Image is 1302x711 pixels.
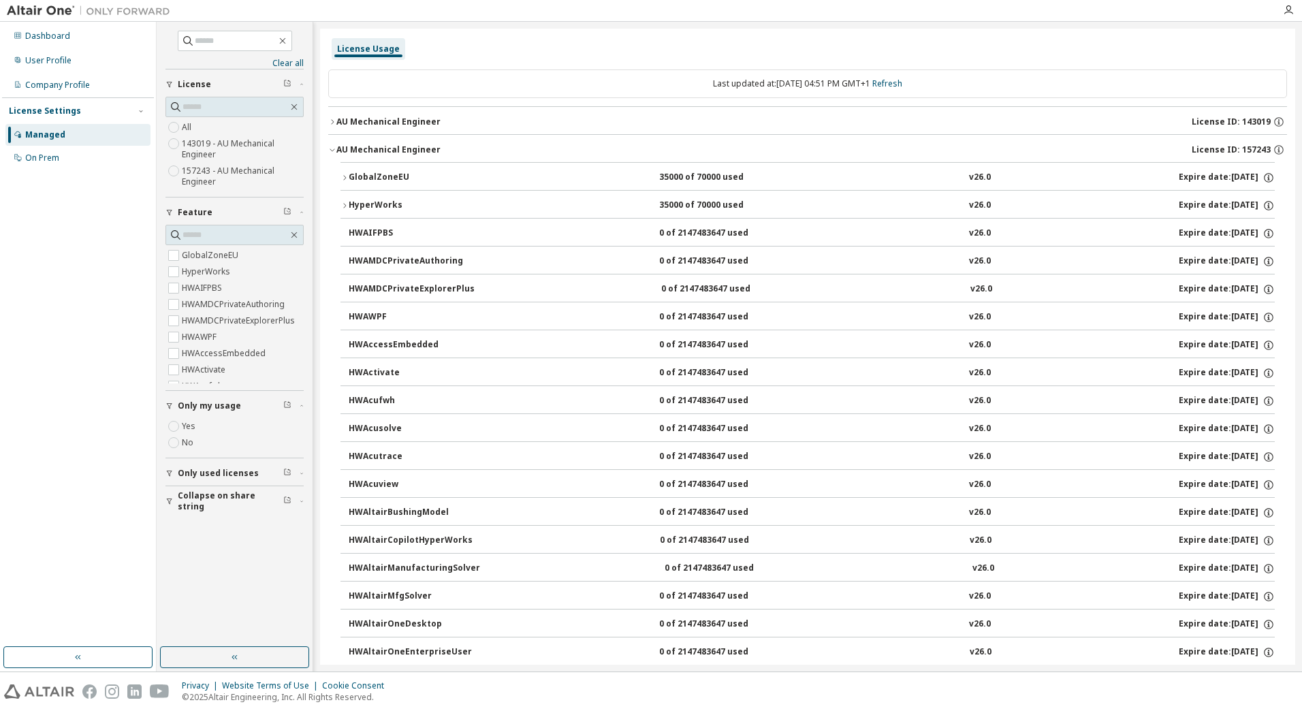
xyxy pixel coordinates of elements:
div: v26.0 [969,200,991,212]
span: Clear filter [283,468,291,479]
button: HWAcufwh0 of 2147483647 usedv26.0Expire date:[DATE] [349,386,1275,416]
div: License Usage [337,44,400,54]
button: HWAcuview0 of 2147483647 usedv26.0Expire date:[DATE] [349,470,1275,500]
button: HWAltairBushingModel0 of 2147483647 usedv26.0Expire date:[DATE] [349,498,1275,528]
div: 0 of 2147483647 used [659,339,782,351]
div: Privacy [182,680,222,691]
button: HWAMDCPrivateExplorerPlus0 of 2147483647 usedv26.0Expire date:[DATE] [349,274,1275,304]
button: HyperWorks35000 of 70000 usedv26.0Expire date:[DATE] [340,191,1275,221]
div: v26.0 [969,339,991,351]
div: v26.0 [969,618,991,631]
label: HWAccessEmbedded [182,345,268,362]
button: HWAltairMfgSolver0 of 2147483647 usedv26.0Expire date:[DATE] [349,582,1275,612]
div: v26.0 [970,535,991,547]
button: Feature [165,197,304,227]
div: HWAltairOneDesktop [349,618,471,631]
div: 0 of 2147483647 used [659,367,782,379]
div: HWAWPF [349,311,471,323]
div: Expire date: [DATE] [1179,451,1275,463]
div: v26.0 [970,283,992,296]
label: Yes [182,418,198,434]
div: v26.0 [969,227,991,240]
div: 0 of 2147483647 used [659,507,782,519]
div: v26.0 [969,395,991,407]
div: 0 of 2147483647 used [659,646,782,659]
label: 157243 - AU Mechanical Engineer [182,163,304,190]
div: v26.0 [972,563,994,575]
img: youtube.svg [150,684,170,699]
button: Only my usage [165,391,304,421]
div: HWAltairMfgSolver [349,590,471,603]
div: AU Mechanical Engineer [336,116,441,127]
div: Expire date: [DATE] [1179,563,1275,575]
label: HWAMDCPrivateExplorerPlus [182,313,298,329]
span: Only used licenses [178,468,259,479]
div: 0 of 2147483647 used [659,590,782,603]
div: Expire date: [DATE] [1179,339,1275,351]
label: HWAWPF [182,329,219,345]
div: Expire date: [DATE] [1179,618,1275,631]
div: Website Terms of Use [222,680,322,691]
button: HWAWPF0 of 2147483647 usedv26.0Expire date:[DATE] [349,302,1275,332]
a: Clear all [165,58,304,69]
div: Expire date: [DATE] [1179,255,1275,268]
div: 35000 of 70000 used [659,200,782,212]
label: HyperWorks [182,264,233,280]
img: linkedin.svg [127,684,142,699]
div: v26.0 [970,646,991,659]
button: HWAMDCPrivateAuthoring0 of 2147483647 usedv26.0Expire date:[DATE] [349,247,1275,276]
div: GlobalZoneEU [349,172,471,184]
span: Clear filter [283,207,291,218]
span: Clear filter [283,400,291,411]
div: Company Profile [25,80,90,91]
label: HWAcufwh [182,378,225,394]
div: 35000 of 70000 used [659,172,782,184]
img: instagram.svg [105,684,119,699]
span: Clear filter [283,79,291,90]
div: 0 of 2147483647 used [660,535,782,547]
span: Clear filter [283,496,291,507]
div: HWAltairBushingModel [349,507,471,519]
div: HWAltairManufacturingSolver [349,563,480,575]
button: HWAltairCopilotHyperWorks0 of 2147483647 usedv26.0Expire date:[DATE] [349,526,1275,556]
div: HWAltairCopilotHyperWorks [349,535,473,547]
div: v26.0 [969,255,991,268]
div: HyperWorks [349,200,471,212]
div: v26.0 [969,479,991,491]
div: AU Mechanical Engineer [336,144,441,155]
div: Expire date: [DATE] [1179,423,1275,435]
div: HWAMDCPrivateAuthoring [349,255,471,268]
div: v26.0 [969,590,991,603]
div: 0 of 2147483647 used [659,618,782,631]
div: Expire date: [DATE] [1179,395,1275,407]
div: HWAIFPBS [349,227,471,240]
div: Expire date: [DATE] [1179,311,1275,323]
span: License [178,79,211,90]
div: v26.0 [969,367,991,379]
span: Collapse on share string [178,490,283,512]
div: v26.0 [969,172,991,184]
span: Only my usage [178,400,241,411]
a: Refresh [872,78,902,89]
button: License [165,69,304,99]
button: HWAIFPBS0 of 2147483647 usedv26.0Expire date:[DATE] [349,219,1275,249]
div: HWAcufwh [349,395,471,407]
label: HWAIFPBS [182,280,225,296]
div: v26.0 [969,451,991,463]
span: License ID: 143019 [1192,116,1271,127]
div: Expire date: [DATE] [1179,535,1275,547]
div: v26.0 [969,311,991,323]
div: Expire date: [DATE] [1179,172,1275,184]
button: Collapse on share string [165,486,304,516]
span: License ID: 157243 [1192,144,1271,155]
div: 0 of 2147483647 used [665,563,787,575]
div: Dashboard [25,31,70,42]
button: HWAccessEmbedded0 of 2147483647 usedv26.0Expire date:[DATE] [349,330,1275,360]
button: Only used licenses [165,458,304,488]
button: HWActivate0 of 2147483647 usedv26.0Expire date:[DATE] [349,358,1275,388]
div: Last updated at: [DATE] 04:51 PM GMT+1 [328,69,1287,98]
button: HWAltairOneEnterpriseUser0 of 2147483647 usedv26.0Expire date:[DATE] [349,637,1275,667]
span: Feature [178,207,212,218]
div: HWAcuview [349,479,471,491]
div: Expire date: [DATE] [1179,507,1275,519]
